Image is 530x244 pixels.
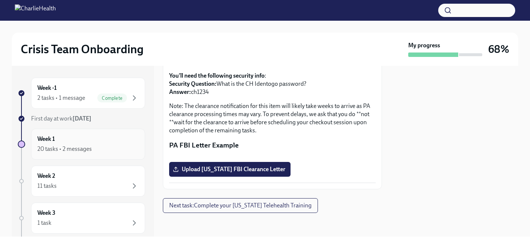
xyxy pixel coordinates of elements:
[488,43,509,56] h3: 68%
[37,209,56,217] h6: Week 3
[31,115,91,122] span: First day at work
[37,94,85,102] div: 2 tasks • 1 message
[169,140,376,150] p: PA FBI Letter Example
[169,202,312,209] span: Next task : Complete your [US_STATE] Telehealth Training
[37,84,57,92] h6: Week -1
[18,166,145,197] a: Week 211 tasks
[37,135,55,143] h6: Week 1
[37,145,92,153] div: 20 tasks • 2 messages
[169,102,376,135] p: Note: The clearance notification for this item will likely take weeks to arrive as PA clearance p...
[169,80,217,87] strong: Security Question:
[169,88,191,95] strong: Answer:
[18,203,145,234] a: Week 31 task
[37,219,51,227] div: 1 task
[169,72,265,79] strong: You'll need the following security info
[174,166,285,173] span: Upload [US_STATE] FBI Clearance Letter
[18,115,145,123] a: First day at work[DATE]
[97,95,127,101] span: Complete
[21,42,144,57] h2: Crisis Team Onboarding
[18,129,145,160] a: Week 120 tasks • 2 messages
[37,182,57,190] div: 11 tasks
[73,115,91,122] strong: [DATE]
[408,41,440,50] strong: My progress
[18,78,145,109] a: Week -12 tasks • 1 messageComplete
[15,4,56,16] img: CharlieHealth
[37,172,55,180] h6: Week 2
[163,198,318,213] button: Next task:Complete your [US_STATE] Telehealth Training
[169,72,376,96] p: : What is the CH Identogo password? ch1234
[169,162,291,177] label: Upload [US_STATE] FBI Clearance Letter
